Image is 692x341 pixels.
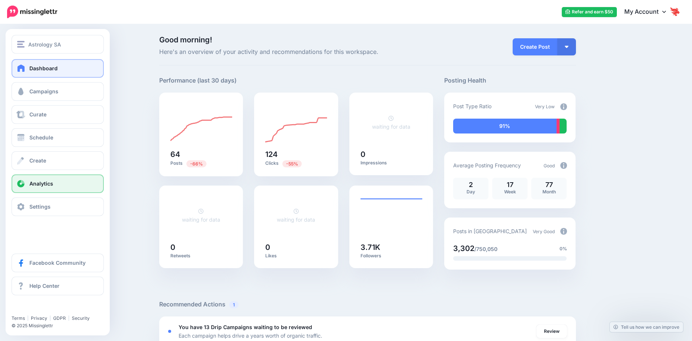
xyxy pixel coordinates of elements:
[29,65,58,71] span: Dashboard
[68,315,70,321] span: |
[29,88,58,94] span: Campaigns
[444,76,576,85] h5: Posting Health
[159,35,212,44] span: Good morning!
[12,197,104,216] a: Settings
[29,203,51,210] span: Settings
[12,82,104,101] a: Campaigns
[12,105,104,124] a: Curate
[457,181,485,188] p: 2
[12,315,25,321] a: Terms
[12,254,104,272] a: Facebook Community
[536,325,567,338] a: Review
[12,305,68,312] iframe: Twitter Follow Button
[533,229,555,234] span: Very Good
[361,160,422,166] p: Impressions
[12,59,104,78] a: Dashboard
[467,189,475,194] span: Day
[496,181,524,188] p: 17
[29,283,60,289] span: Help Center
[179,331,322,340] p: Each campaign helps drive a years worth of organic traffic.
[17,41,25,48] img: menu.png
[12,277,104,295] a: Help Center
[182,208,220,223] a: waiting for data
[557,119,560,133] div: 3% of your posts in the last 30 days have been from Curated content
[72,315,90,321] a: Security
[544,163,555,168] span: Good
[453,244,474,253] span: 3,302
[159,76,237,85] h5: Performance (last 30 days)
[12,322,108,329] li: © 2025 Missinglettr
[610,322,683,332] a: Tell us how we can improve
[562,7,617,17] a: Refer and earn $50
[361,244,422,251] h5: 3.71K
[29,111,47,118] span: Curate
[170,160,232,167] p: Posts
[453,227,527,235] p: Posts in [GEOGRAPHIC_DATA]
[535,181,563,188] p: 77
[513,38,557,55] a: Create Post
[617,3,681,21] a: My Account
[560,162,567,169] img: info-circle-grey.png
[49,315,51,321] span: |
[12,35,104,54] button: Astrology SA
[12,174,104,193] a: Analytics
[282,160,302,167] span: Previous period: 277
[170,253,232,259] p: Retweets
[535,104,555,109] span: Very Low
[186,160,206,167] span: Previous period: 187
[560,245,567,252] span: 0%
[12,128,104,147] a: Schedule
[277,208,315,223] a: waiting for data
[560,228,567,235] img: info-circle-grey.png
[170,151,232,158] h5: 64
[12,151,104,170] a: Create
[542,189,556,194] span: Month
[265,160,327,167] p: Clicks
[565,46,568,48] img: arrow-down-white.png
[31,315,47,321] a: Privacy
[159,47,433,57] span: Here's an overview of your activity and recommendations for this workspace.
[29,260,86,266] span: Facebook Community
[7,6,57,18] img: Missinglettr
[361,253,422,259] p: Followers
[29,157,46,164] span: Create
[474,246,497,252] span: /750,050
[453,161,521,170] p: Average Posting Frequency
[229,301,238,308] span: 1
[27,315,29,321] span: |
[168,330,171,333] div: <div class='status-dot small red margin-right'></div>Error
[170,244,232,251] h5: 0
[453,102,491,110] p: Post Type Ratio
[453,119,557,133] div: 91% of your posts in the last 30 days have been from Drip Campaigns
[29,134,53,141] span: Schedule
[159,300,576,309] h5: Recommended Actions
[265,151,327,158] h5: 124
[179,324,312,330] b: You have 13 Drip Campaigns waiting to be reviewed
[361,151,422,158] h5: 0
[265,244,327,251] h5: 0
[560,103,567,110] img: info-circle-grey.png
[560,119,567,133] div: 6% of your posts in the last 30 days were manually created (i.e. were not from Drip Campaigns or ...
[53,315,66,321] a: GDPR
[265,253,327,259] p: Likes
[29,180,53,187] span: Analytics
[372,115,410,130] a: waiting for data
[504,189,516,194] span: Week
[28,40,61,49] span: Astrology SA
